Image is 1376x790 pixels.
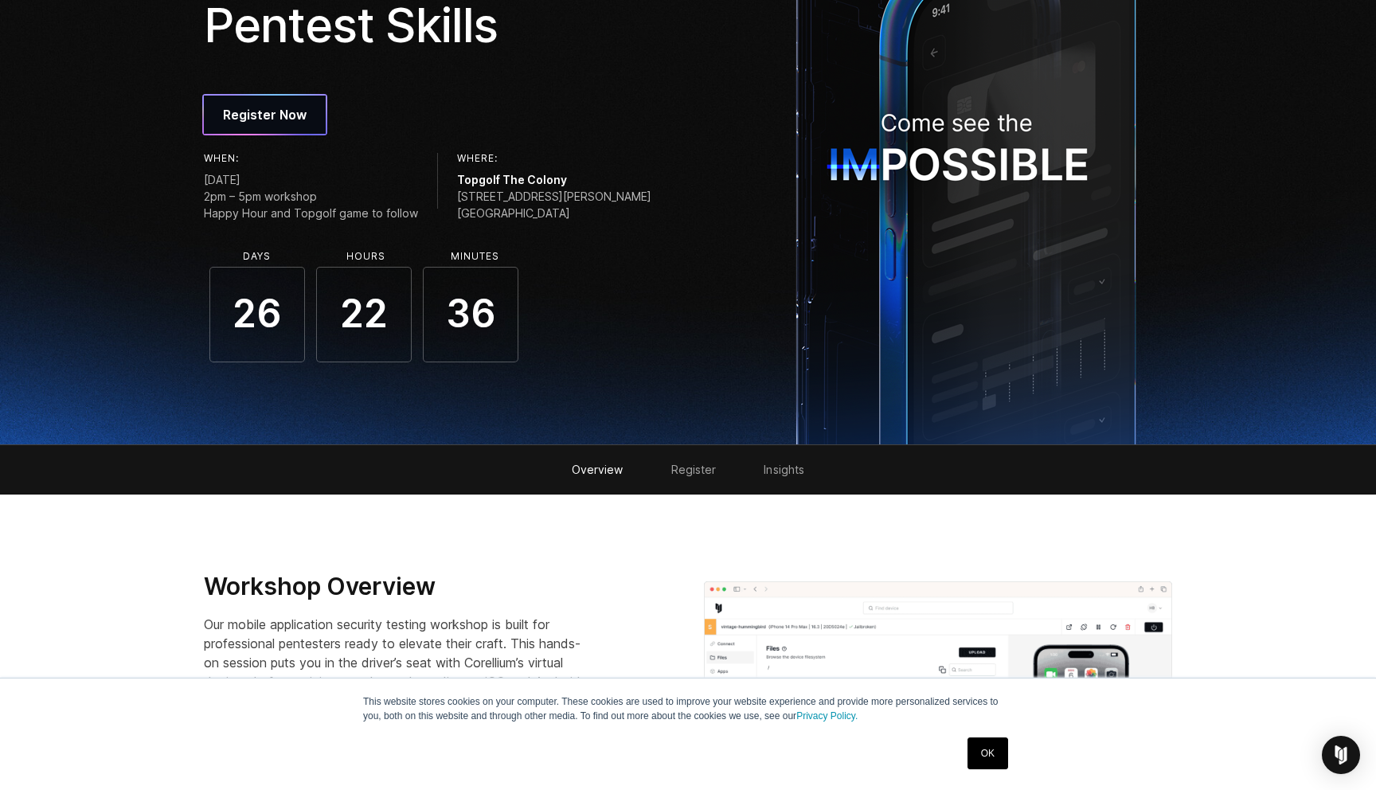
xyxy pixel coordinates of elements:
li: Minutes [427,251,522,262]
li: Hours [318,251,413,262]
span: Topgolf The Colony [457,171,651,188]
a: Register Now [204,96,326,134]
a: Insights [764,463,804,476]
span: Register Now [223,105,307,124]
h6: When: [204,153,418,164]
p: This website stores cookies on your computer. These cookies are used to improve your website expe... [363,694,1013,723]
p: Our mobile application security testing workshop is built for professional pentesters ready to el... [204,615,593,768]
span: 2pm – 5pm workshop Happy Hour and Topgolf game to follow [204,188,418,221]
span: [STREET_ADDRESS][PERSON_NAME] [GEOGRAPHIC_DATA] [457,188,651,221]
h6: Where: [457,153,651,164]
a: Overview [572,463,623,476]
li: Days [209,251,304,262]
span: [DATE] [204,171,418,188]
h3: Workshop Overview [204,572,593,602]
span: 26 [209,267,305,362]
span: 22 [316,267,412,362]
div: Open Intercom Messenger [1322,736,1360,774]
span: 36 [423,267,518,362]
a: OK [967,737,1008,769]
a: Privacy Policy. [796,710,858,722]
a: Register [671,463,717,476]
